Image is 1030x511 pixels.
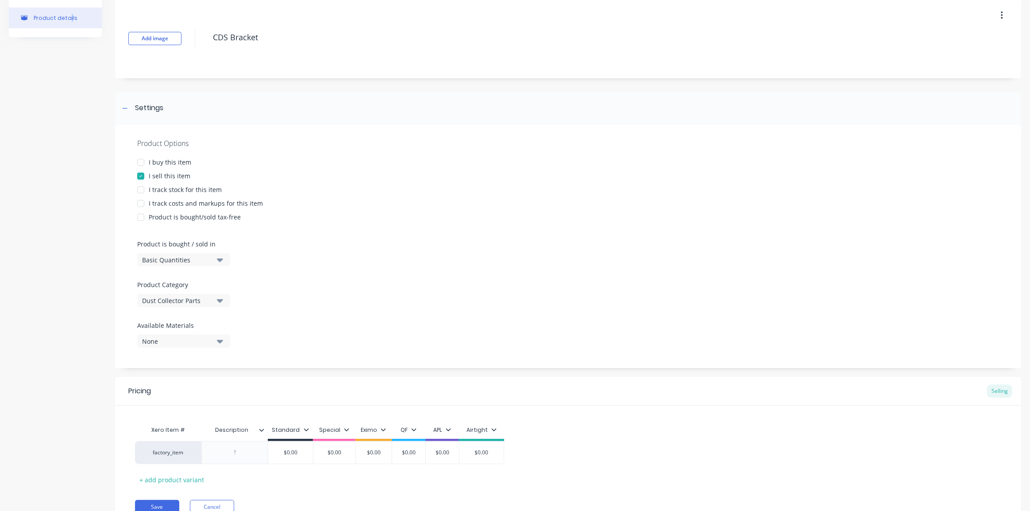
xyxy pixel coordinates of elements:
div: I sell this item [149,171,190,181]
div: Settings [135,103,163,114]
div: factory_item [144,449,193,457]
div: $0.00 [312,442,356,464]
button: Dust Collector Parts [137,294,230,307]
button: None [137,334,230,348]
div: Pricing [128,386,151,396]
div: Dust Collector Parts [142,296,213,305]
div: Eximo [361,426,386,434]
div: Airtight [467,426,497,434]
div: Standard [272,426,309,434]
div: $0.00 [351,442,396,464]
div: $0.00 [387,442,431,464]
div: Product is bought/sold tax-free [149,212,241,222]
div: $0.00 [268,442,313,464]
label: Available Materials [137,321,230,330]
div: Product Options [137,138,999,149]
div: + add product variant [135,473,208,487]
div: Selling [987,384,1012,398]
div: $0.00 [459,442,504,464]
label: Product Category [137,280,226,289]
div: I track stock for this item [149,185,222,194]
div: None [142,337,213,346]
div: Xero Item # [135,421,201,439]
div: Description [201,419,262,441]
button: Add image [128,32,181,45]
div: I track costs and markups for this item [149,199,263,208]
button: Product details [9,8,102,28]
div: factory_item$0.00$0.00$0.00$0.00$0.00$0.00 [135,441,504,464]
div: $0.00 [420,442,465,464]
button: Basic Quantities [137,253,230,266]
div: I buy this item [149,158,191,167]
div: Product details [34,15,77,21]
div: Description [201,421,268,439]
div: QF [401,426,417,434]
div: Special [319,426,349,434]
div: APL [434,426,451,434]
label: Product is bought / sold in [137,239,226,249]
textarea: CDS Bracket [208,27,912,48]
div: Basic Quantities [142,255,213,265]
